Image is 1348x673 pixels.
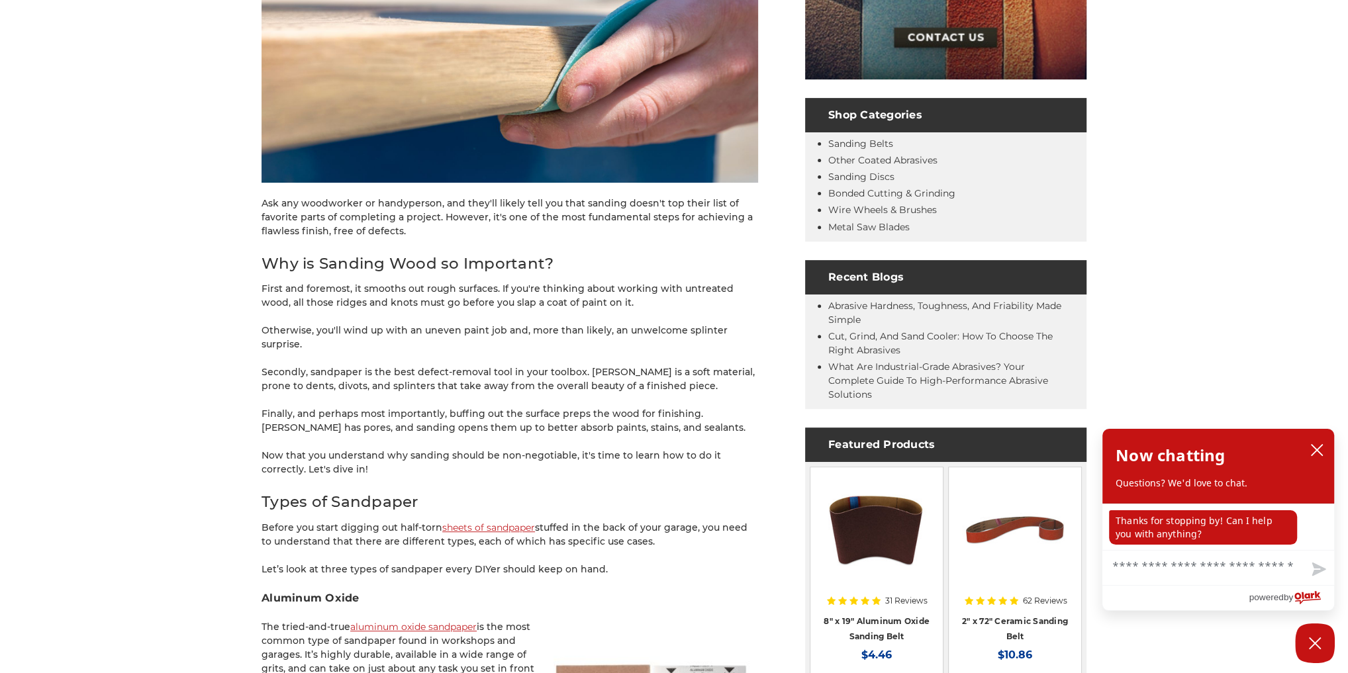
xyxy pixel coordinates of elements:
[962,476,1068,582] img: 2" x 72" Ceramic Pipe Sanding Belt
[1116,442,1225,469] h2: Now chatting
[824,476,930,582] img: aluminum oxide 8x19 sanding belt
[1102,504,1334,550] div: chat
[262,590,758,606] h3: Aluminum Oxide
[1295,623,1335,663] button: Close Chatbox
[824,616,930,641] a: 8" x 19" Aluminum Oxide Sanding Belt
[828,221,910,233] a: Metal Saw Blades
[828,138,893,150] a: Sanding Belts
[262,365,758,393] p: Secondly, sandpaper is the best defect-removal tool in your toolbox. [PERSON_NAME] is a soft mate...
[262,197,758,238] p: Ask any woodworker or handyperson, and they'll likely tell you that sanding doesn't top their lis...
[1301,555,1334,585] button: Send message
[262,521,758,549] p: Before you start digging out half-torn stuffed in the back of your garage, you need to understand...
[262,252,758,275] h2: Why is Sanding Wood so Important?
[828,330,1053,356] a: Cut, Grind, and Sand Cooler: How to Choose the Right Abrasives
[998,649,1032,661] span: $10.86
[828,171,894,183] a: Sanding Discs
[262,407,758,435] p: Finally, and perhaps most importantly, buffing out the surface preps the wood for finishing. [PER...
[828,361,1048,400] a: What Are Industrial-Grade Abrasives? Your Complete Guide to High-Performance Abrasive Solutions
[805,260,1086,294] h4: Recent Blogs
[442,521,535,533] a: sheets of sandpaper
[262,324,758,351] p: Otherwise, you'll wind up with an uneven paint job and, more than likely, an unwelcome splinter s...
[828,154,938,166] a: Other Coated Abrasives
[820,476,934,590] a: aluminum oxide 8x19 sanding belt
[262,490,758,514] h2: Types of Sandpaper
[1306,440,1327,460] button: close chatbox
[828,187,955,199] a: Bonded Cutting & Grinding
[885,597,928,605] span: 31 Reviews
[1109,510,1297,545] p: Thanks for stopping by! Can I help you with anything?
[1023,597,1067,605] span: 62 Reviews
[262,562,758,576] p: Let’s look at three types of sandpaper every DIYer should keep on hand.
[1249,589,1283,606] span: powered
[805,427,1086,462] h4: Featured Products
[805,98,1086,132] h4: Shop Categories
[828,300,1061,326] a: Abrasive Hardness, Toughness, and Friability Made Simple
[1284,589,1293,606] span: by
[1249,586,1334,610] a: Powered by Olark
[1102,428,1335,611] div: olark chatbox
[828,204,937,216] a: Wire Wheels & Brushes
[1116,476,1321,490] p: Questions? We'd love to chat.
[262,282,758,310] p: First and foremost, it smooths out rough surfaces. If you're thinking about working with untreate...
[262,449,758,476] p: Now that you understand why sanding should be non-negotiable, it's time to learn how to do it cor...
[861,649,892,661] span: $4.46
[958,476,1072,590] a: 2" x 72" Ceramic Pipe Sanding Belt
[350,621,477,633] a: aluminum oxide sandpaper
[962,616,1068,641] a: 2" x 72" Ceramic Sanding Belt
